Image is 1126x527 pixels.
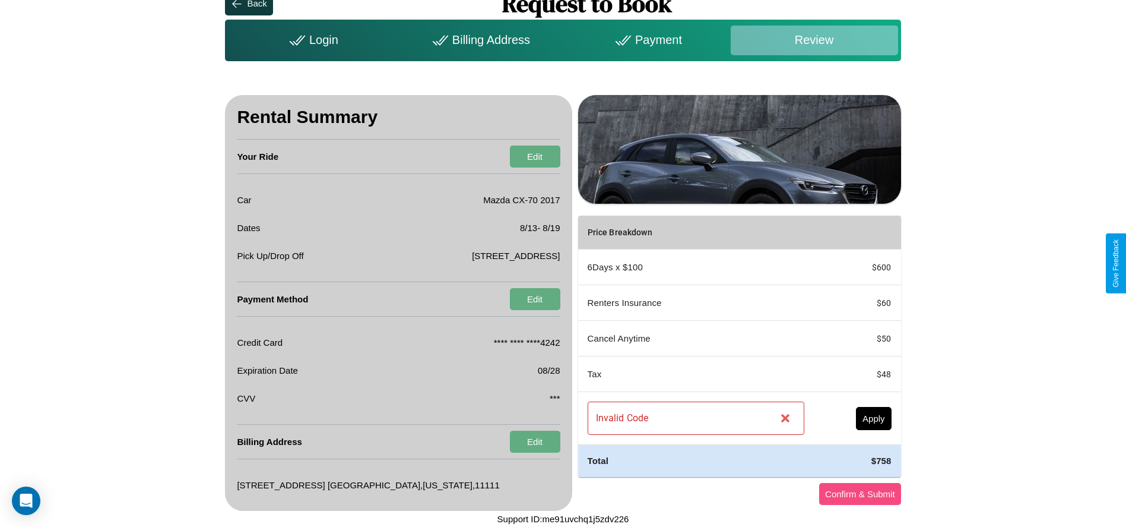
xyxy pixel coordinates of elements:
[497,511,629,527] p: Support ID: me91uvchq1j5zdv226
[237,334,283,351] p: Credit Card
[578,216,814,250] th: Price Breakdown
[588,330,804,346] p: Cancel Anytime
[237,192,251,208] p: Car
[588,259,804,275] p: 6 Days x $ 100
[472,248,560,264] p: [STREET_ADDRESS]
[814,321,901,356] td: $ 50
[1112,239,1120,288] div: Give Feedback
[483,192,560,208] p: Mazda CX-70 2017
[237,95,560,140] h3: Rental Summary
[814,285,901,321] td: $ 60
[395,26,563,55] div: Billing Address
[510,288,560,310] button: Edit
[823,455,892,467] h4: $ 758
[237,282,308,316] h4: Payment Method
[520,220,560,236] p: 8 / 13 - 8 / 19
[510,146,560,168] button: Edit
[237,248,303,264] p: Pick Up/Drop Off
[237,362,298,378] p: Expiration Date
[588,295,804,311] p: Renters Insurance
[237,477,499,493] p: [STREET_ADDRESS] [GEOGRAPHIC_DATA] , [US_STATE] , 11111
[12,487,40,515] div: Open Intercom Messenger
[588,455,804,467] h4: Total
[563,26,730,55] div: Payment
[819,483,901,505] button: Confirm & Submit
[856,407,892,430] button: Apply
[578,216,901,476] table: simple table
[588,366,804,382] p: Tax
[237,220,260,236] p: Dates
[237,425,302,459] h4: Billing Address
[510,431,560,453] button: Edit
[731,26,898,55] div: Review
[237,140,278,173] h4: Your Ride
[538,362,560,378] p: 08/28
[814,250,901,285] td: $ 600
[814,356,901,392] td: $ 48
[237,390,255,406] p: CVV
[228,26,395,55] div: Login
